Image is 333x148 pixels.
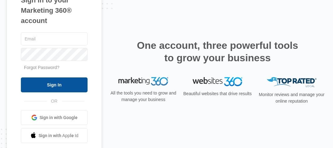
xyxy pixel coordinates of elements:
h2: One account, three powerful tools to grow your business [135,39,300,64]
p: All the tools you need to grow and manage your business [108,90,178,103]
img: Websites 360 [193,77,242,86]
input: Sign In [21,77,88,92]
a: Sign in with Google [21,110,88,125]
a: Forgot Password? [24,65,59,70]
p: Beautiful websites that drive results [183,90,252,97]
img: Top Rated Local [267,77,316,87]
span: Sign in with Google [40,114,78,121]
img: Marketing 360 [118,77,168,86]
p: Monitor reviews and manage your online reputation [257,91,326,104]
span: OR [47,98,62,104]
a: Sign in with Apple Id [21,128,88,143]
input: Email [21,32,88,45]
span: Sign in with Apple Id [39,132,78,139]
